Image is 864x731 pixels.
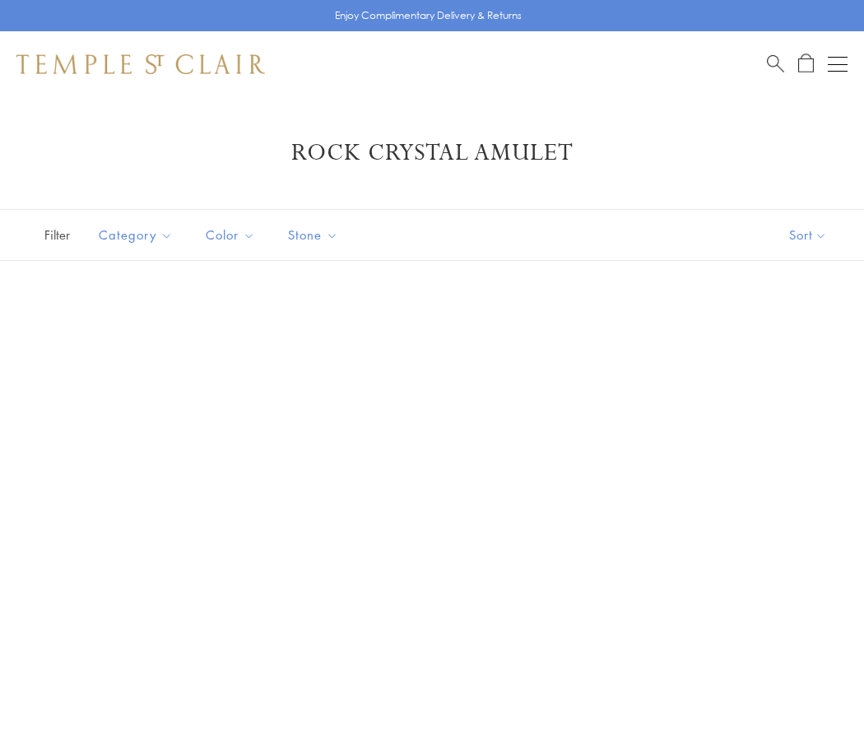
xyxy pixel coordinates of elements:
[276,217,351,254] button: Stone
[828,54,848,74] button: Open navigation
[91,225,185,245] span: Category
[798,54,814,74] a: Open Shopping Bag
[752,210,864,260] button: Show sort by
[41,138,823,168] h1: Rock Crystal Amulet
[16,54,265,74] img: Temple St. Clair
[335,7,522,24] p: Enjoy Complimentary Delivery & Returns
[193,217,267,254] button: Color
[86,217,185,254] button: Category
[767,54,784,74] a: Search
[280,225,351,245] span: Stone
[197,225,267,245] span: Color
